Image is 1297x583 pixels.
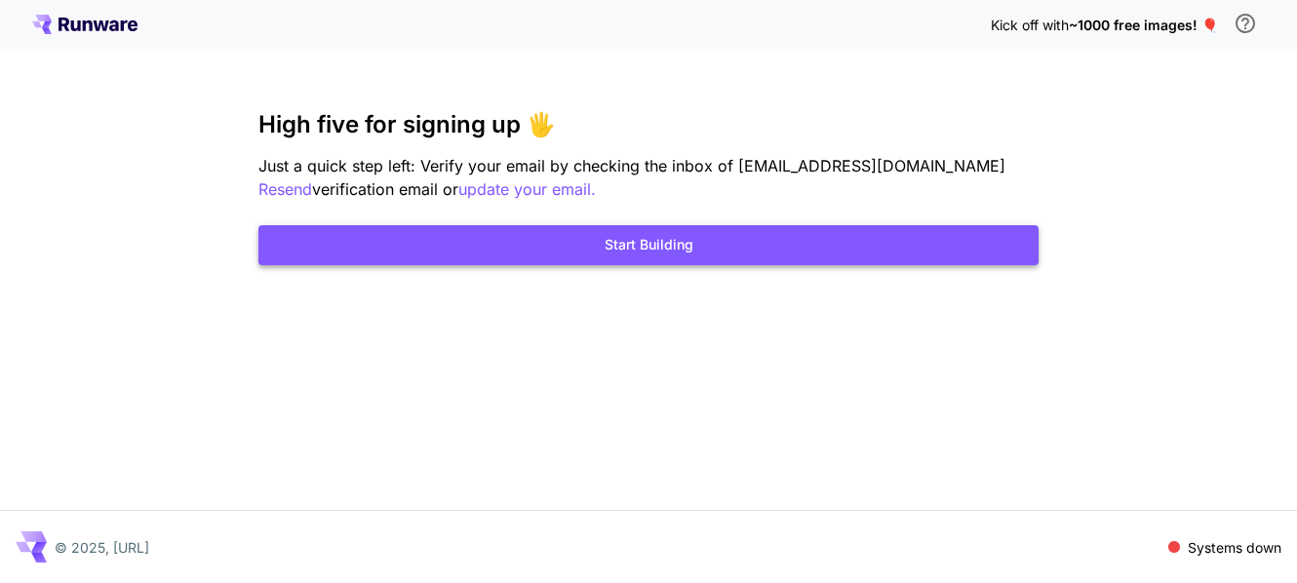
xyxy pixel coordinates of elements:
[55,31,96,47] div: v 4.0.25
[258,177,312,202] button: Resend
[1069,17,1218,33] span: ~1000 free images! 🎈
[74,115,175,128] div: Domain Overview
[1188,537,1281,558] p: Systems down
[1226,4,1265,43] button: In order to qualify for free credit, you need to sign up with a business email address and click ...
[55,537,149,558] p: © 2025, [URL]
[312,179,458,199] span: verification email or
[258,156,1005,175] span: Just a quick step left: Verify your email by checking the inbox of [EMAIL_ADDRESS][DOMAIN_NAME]
[31,51,47,66] img: website_grey.svg
[991,17,1069,33] span: Kick off with
[458,177,596,202] button: update your email.
[216,115,329,128] div: Keywords by Traffic
[194,113,210,129] img: tab_keywords_by_traffic_grey.svg
[53,113,68,129] img: tab_domain_overview_orange.svg
[51,51,138,66] div: Domain: [URL]
[31,31,47,47] img: logo_orange.svg
[258,225,1039,265] button: Start Building
[258,111,1039,138] h3: High five for signing up 🖐️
